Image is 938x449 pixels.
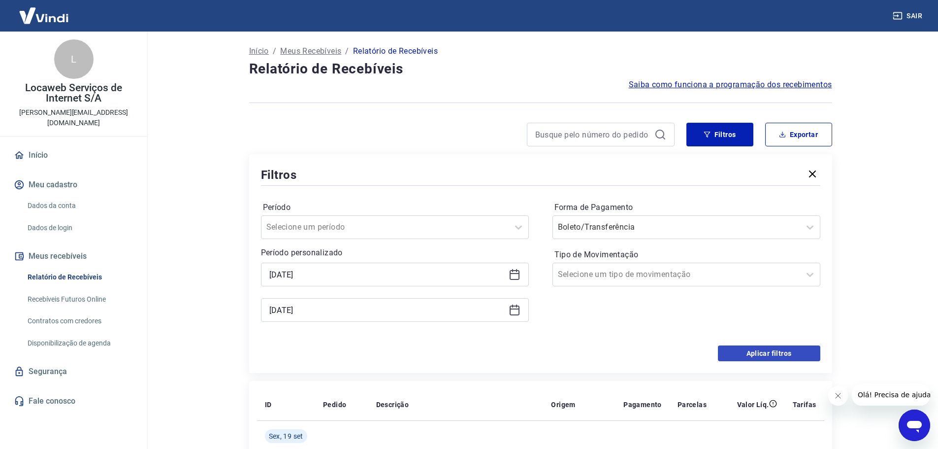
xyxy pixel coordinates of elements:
[899,410,930,441] iframe: Botão para abrir a janela de mensagens
[24,196,135,216] a: Dados da conta
[261,167,297,183] h5: Filtros
[54,39,94,79] div: L
[718,345,820,361] button: Aplicar filtros
[12,361,135,382] a: Segurança
[12,144,135,166] a: Início
[686,123,753,146] button: Filtros
[551,400,575,410] p: Origem
[828,386,848,406] iframe: Fechar mensagem
[269,303,505,317] input: Data final
[24,218,135,238] a: Dados de login
[737,400,769,410] p: Valor Líq.
[353,45,438,57] p: Relatório de Recebíveis
[554,249,818,261] label: Tipo de Movimentação
[249,59,832,79] h4: Relatório de Recebíveis
[891,7,926,25] button: Sair
[12,174,135,196] button: Meu cadastro
[6,7,83,15] span: Olá! Precisa de ajuda?
[24,311,135,331] a: Contratos com credores
[323,400,346,410] p: Pedido
[273,45,276,57] p: /
[345,45,349,57] p: /
[852,384,930,406] iframe: Mensagem da empresa
[678,400,707,410] p: Parcelas
[376,400,409,410] p: Descrição
[24,333,135,353] a: Disponibilização de agenda
[249,45,269,57] a: Início
[280,45,341,57] a: Meus Recebíveis
[8,107,139,128] p: [PERSON_NAME][EMAIL_ADDRESS][DOMAIN_NAME]
[24,267,135,287] a: Relatório de Recebíveis
[261,247,529,259] p: Período personalizado
[554,202,818,213] label: Forma de Pagamento
[269,431,303,441] span: Sex, 19 set
[535,127,650,142] input: Busque pelo número do pedido
[12,0,76,31] img: Vindi
[265,400,272,410] p: ID
[8,83,139,104] p: Locaweb Serviços de Internet S/A
[765,123,832,146] button: Exportar
[12,390,135,412] a: Fale conosco
[263,202,527,213] label: Período
[623,400,662,410] p: Pagamento
[12,245,135,267] button: Meus recebíveis
[793,400,816,410] p: Tarifas
[24,289,135,310] a: Recebíveis Futuros Online
[269,267,505,282] input: Data inicial
[629,79,832,91] a: Saiba como funciona a programação dos recebimentos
